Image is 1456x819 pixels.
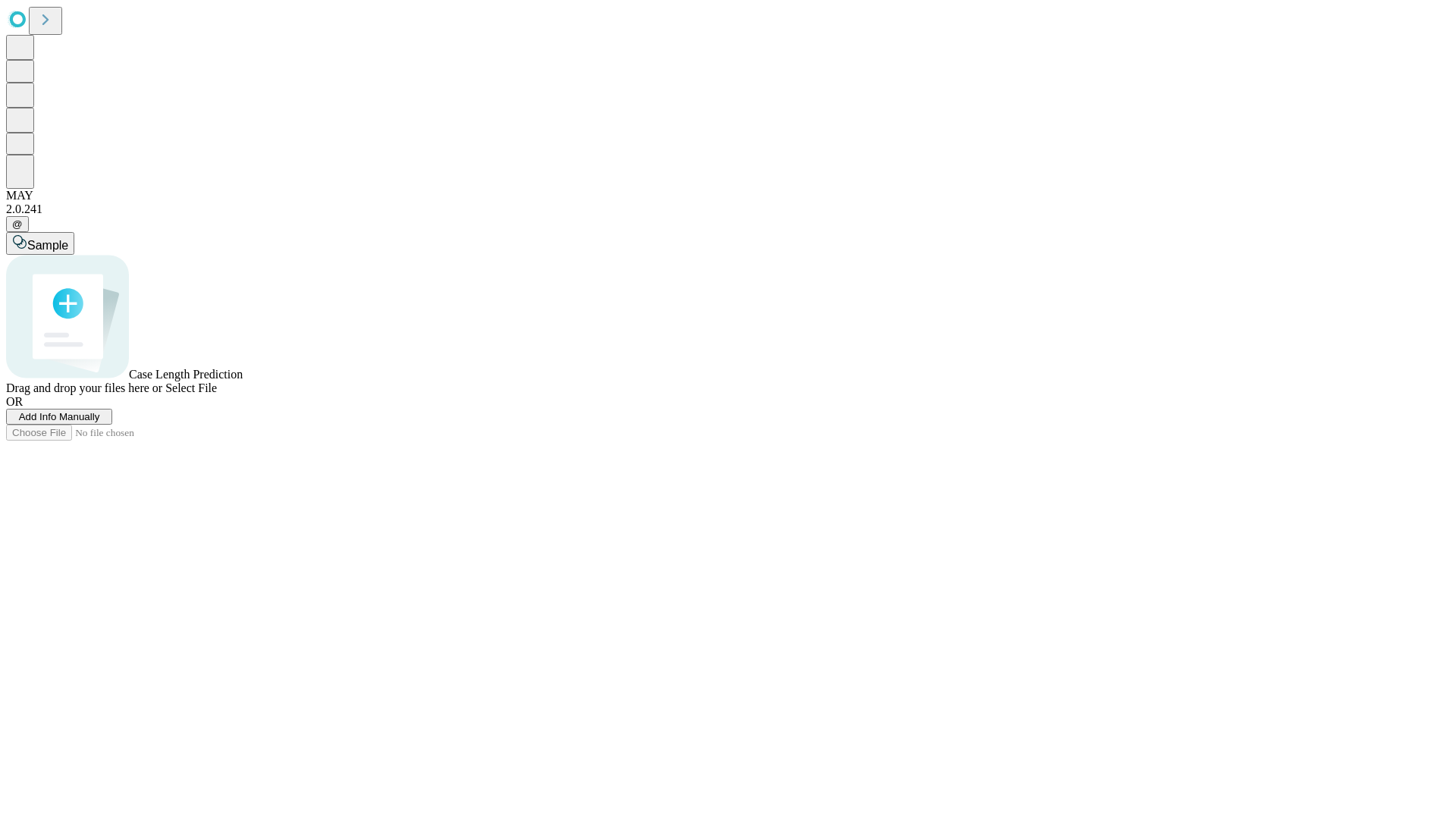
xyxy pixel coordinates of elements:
div: MAY [6,189,1450,202]
span: Add Info Manually [19,411,100,422]
button: @ [6,216,29,232]
span: Select File [165,381,217,394]
div: 2.0.241 [6,202,1450,216]
span: Drag and drop your files here or [6,381,162,394]
button: Sample [6,232,74,255]
span: @ [12,218,23,230]
button: Add Info Manually [6,409,112,425]
span: Case Length Prediction [129,368,243,381]
span: Sample [27,239,68,252]
span: OR [6,395,23,408]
